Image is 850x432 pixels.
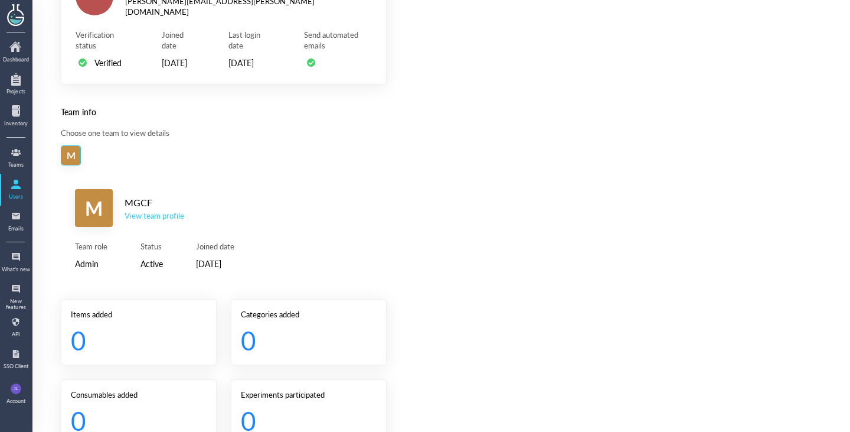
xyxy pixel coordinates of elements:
div: Consumables added [71,389,207,400]
div: Admin [75,256,107,271]
div: Projects [1,89,31,95]
div: Joined date [162,30,195,51]
div: Account [6,398,25,404]
div: [DATE] [196,256,234,271]
a: API [1,313,31,342]
div: Verification status [76,30,129,51]
div: Inventory [1,121,31,126]
div: New features [1,298,31,311]
a: Projects [1,70,31,99]
div: Experiments participated [241,389,377,400]
div: Users [1,194,31,200]
div: Status [140,241,163,252]
div: What's new [1,267,31,272]
div: Categories added [241,309,377,320]
span: M [67,146,76,165]
div: [DATE] [228,56,271,70]
div: Team role [75,241,107,252]
div: API [1,332,31,337]
div: Items added [71,309,207,320]
a: Users [1,175,31,204]
div: Last login date [228,30,271,51]
div: MGCF [125,195,184,210]
a: Inventory [1,102,31,131]
div: Send automated emails [304,30,372,51]
div: 0 [71,324,197,355]
div: Team info [61,105,387,118]
div: Choose one team to view details [61,128,387,138]
div: SSO Client [1,363,31,369]
div: Active [140,256,163,271]
div: Emails [1,226,31,232]
a: Teams [1,143,31,173]
div: Joined date [196,241,234,252]
a: Emails [1,207,31,236]
div: Dashboard [1,57,31,63]
div: Teams [1,162,31,168]
span: JL [14,384,18,394]
div: [DATE] [162,56,195,70]
a: What's new [1,248,31,277]
div: Verified [94,56,122,70]
span: M [85,189,103,227]
a: New features [1,280,31,310]
a: SSO Client [1,345,31,374]
a: View team profile [125,210,184,221]
a: Dashboard [1,38,31,67]
div: 0 [241,324,367,355]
